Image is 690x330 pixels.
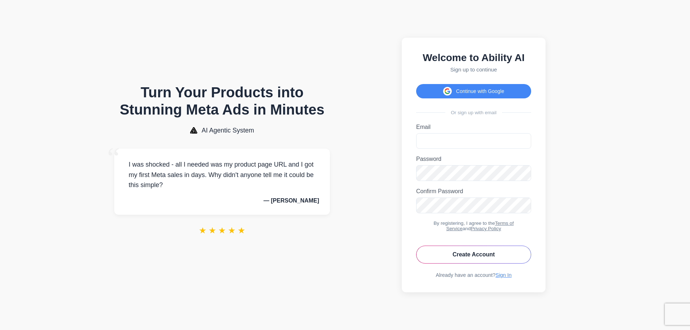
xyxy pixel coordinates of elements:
[416,124,531,130] label: Email
[416,188,531,195] label: Confirm Password
[125,159,319,190] p: I was shocked - all I needed was my product page URL and I got my first Meta sales in days. Why d...
[228,226,236,236] span: ★
[416,246,531,264] button: Create Account
[446,220,514,231] a: Terms of Service
[199,226,207,236] span: ★
[496,272,512,278] a: Sign In
[190,127,197,134] img: AI Agentic System Logo
[114,84,330,118] h1: Turn Your Products into Stunning Meta Ads in Minutes
[125,197,319,204] p: — [PERSON_NAME]
[416,52,531,64] h2: Welcome to Ability AI
[416,156,531,162] label: Password
[416,84,531,98] button: Continue with Google
[416,220,531,231] div: By registering, I agree to the and
[218,226,226,236] span: ★
[416,66,531,73] p: Sign up to continue
[202,127,254,134] span: AI Agentic System
[238,226,245,236] span: ★
[208,226,216,236] span: ★
[416,110,531,115] div: Or sign up with email
[107,141,120,174] span: “
[471,226,501,231] a: Privacy Policy
[416,272,531,278] div: Already have an account?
